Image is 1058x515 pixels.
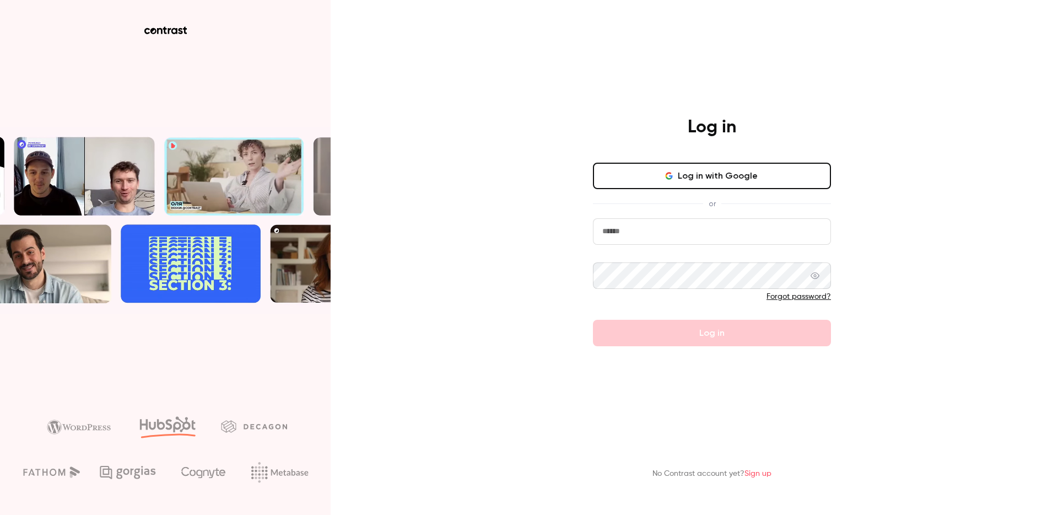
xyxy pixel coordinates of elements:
[766,293,831,301] a: Forgot password?
[688,116,736,138] h4: Log in
[593,163,831,189] button: Log in with Google
[221,420,287,432] img: decagon
[744,470,771,478] a: Sign up
[703,198,721,210] span: or
[652,468,771,480] p: No Contrast account yet?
